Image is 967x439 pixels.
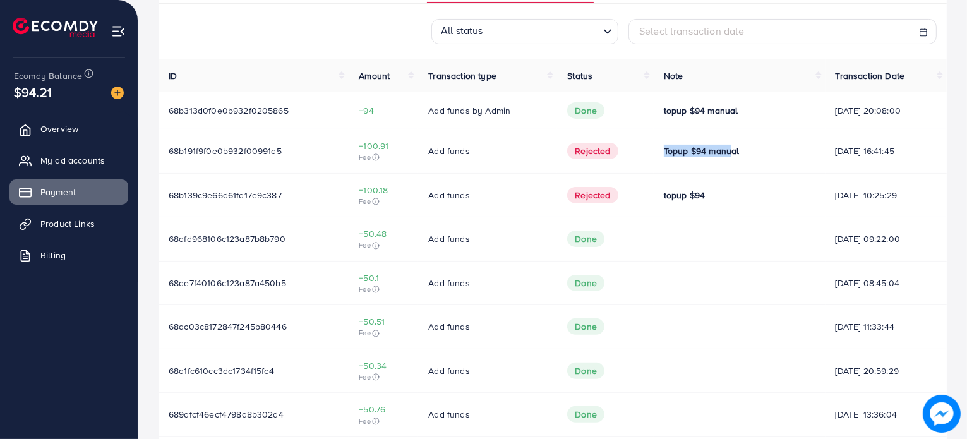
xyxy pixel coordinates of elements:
span: 68b191f9f0e0b932f00991a5 [169,145,282,157]
span: Overview [40,123,78,135]
a: Billing [9,243,128,268]
span: 68a1fc610cc3dc1734f15fc4 [169,364,274,377]
span: Rejected [567,143,618,159]
div: Search for option [431,19,618,44]
span: Amount [359,69,390,82]
span: Add funds by Admin [428,104,510,117]
span: Add funds [428,408,469,421]
span: Payment [40,186,76,198]
span: Add funds [428,277,469,289]
span: Transaction Date [836,69,905,82]
span: [DATE] 09:22:00 [836,232,937,245]
span: Fee [359,240,408,250]
span: [DATE] 20:08:00 [836,104,937,117]
span: [DATE] 20:59:29 [836,364,937,377]
span: Note [664,69,683,82]
span: Done [567,406,604,423]
span: Status [567,69,592,82]
span: Done [567,275,604,291]
span: Done [567,363,604,379]
span: Add funds [428,320,469,333]
span: +94 [359,104,408,117]
span: +50.48 [359,227,408,240]
span: $94.21 [14,83,52,101]
span: Add funds [428,189,469,201]
span: +50.1 [359,272,408,284]
a: Payment [9,179,128,205]
span: 68ac03c8172847f245b80446 [169,320,287,333]
span: topup $94 manual [664,104,738,117]
span: topup $94 [664,189,705,201]
span: Select transaction date [639,24,745,38]
span: +100.91 [359,140,408,152]
span: Ecomdy Balance [14,69,82,82]
span: Done [567,231,604,247]
span: Rejected [567,187,618,203]
span: Transaction type [428,69,496,82]
span: Fee [359,416,408,426]
span: 68ae7f40106c123a87a450b5 [169,277,286,289]
span: [DATE] 11:33:44 [836,320,937,333]
img: menu [111,24,126,39]
span: +50.34 [359,359,408,372]
span: Add funds [428,232,469,245]
span: +50.76 [359,403,408,416]
span: Add funds [428,364,469,377]
span: Fee [359,196,408,207]
a: Product Links [9,211,128,236]
span: Done [567,318,604,335]
span: 68b313d0f0e0b932f0205865 [169,104,289,117]
span: ID [169,69,177,82]
span: [DATE] 16:41:45 [836,145,937,157]
span: +100.18 [359,184,408,196]
span: +50.51 [359,315,408,328]
span: [DATE] 10:25:29 [836,189,937,201]
span: Add funds [428,145,469,157]
img: logo [13,18,98,37]
span: Done [567,102,604,119]
span: 68b139c9e66d61fa17e9c387 [169,189,282,201]
img: image [923,395,961,433]
span: Billing [40,249,66,262]
input: Search for option [487,20,598,40]
span: 689afcf46ecf4798a8b302d4 [169,408,284,421]
span: 68afd968106c123a87b8b790 [169,232,285,245]
span: Product Links [40,217,95,230]
span: Fee [359,284,408,294]
img: image [111,87,124,99]
span: Topup $94 manual [664,145,740,157]
span: All status [438,20,486,40]
span: My ad accounts [40,154,105,167]
span: [DATE] 13:36:04 [836,408,937,421]
span: Fee [359,328,408,338]
a: Overview [9,116,128,141]
a: My ad accounts [9,148,128,173]
span: Fee [359,152,408,162]
span: Fee [359,372,408,382]
span: [DATE] 08:45:04 [836,277,937,289]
